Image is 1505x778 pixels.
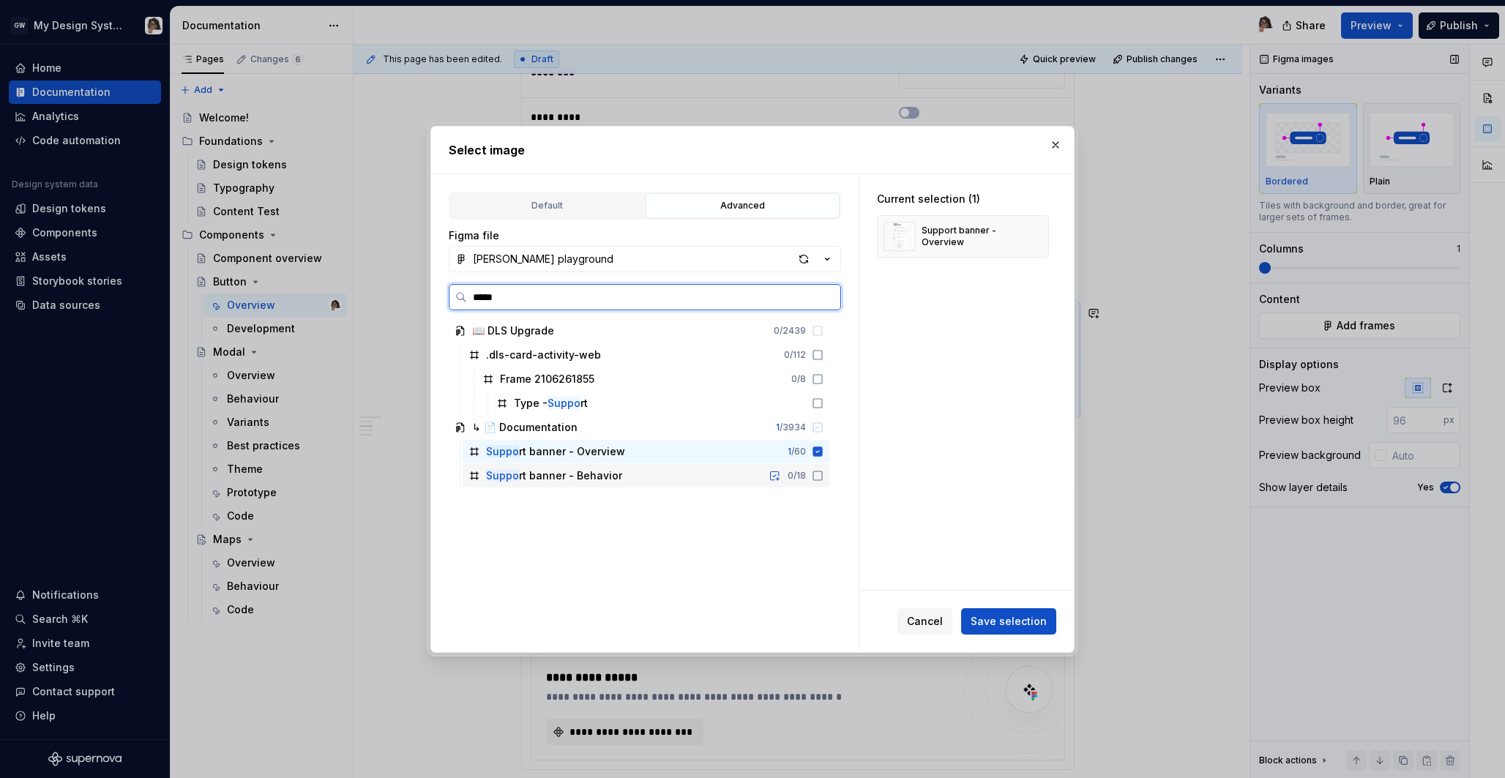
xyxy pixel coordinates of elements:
[449,228,499,243] label: Figma file
[548,397,580,409] mark: Suppo
[514,396,588,411] div: Type - rt
[788,446,791,457] span: 1
[486,348,601,362] div: .dls-card-activity-web
[486,445,519,457] mark: Suppo
[486,469,519,482] mark: Suppo
[472,420,578,435] div: ↳ 📄 Documentation
[791,373,806,385] div: 0 / 8
[877,192,1049,206] div: Current selection (1)
[971,614,1047,629] span: Save selection
[472,323,554,338] div: 📖 DLS Upgrade
[776,422,780,433] span: 1
[788,446,806,457] div: / 60
[784,349,806,361] div: 0 / 112
[486,468,622,483] div: rt banner - Behavior
[788,470,806,482] div: 0 / 18
[774,325,806,337] div: 0 / 2439
[651,198,834,213] div: Advanced
[449,246,841,272] button: [PERSON_NAME] playground
[473,252,613,266] div: [PERSON_NAME] playground
[776,422,806,433] div: / 3934
[500,372,594,386] div: Frame 2106261855
[961,608,1056,635] button: Save selection
[907,614,943,629] span: Cancel
[486,444,625,459] div: rt banner - Overview
[449,141,1056,159] h2: Select image
[897,608,952,635] button: Cancel
[922,225,1016,248] div: Support banner - Overview
[455,198,639,213] div: Default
